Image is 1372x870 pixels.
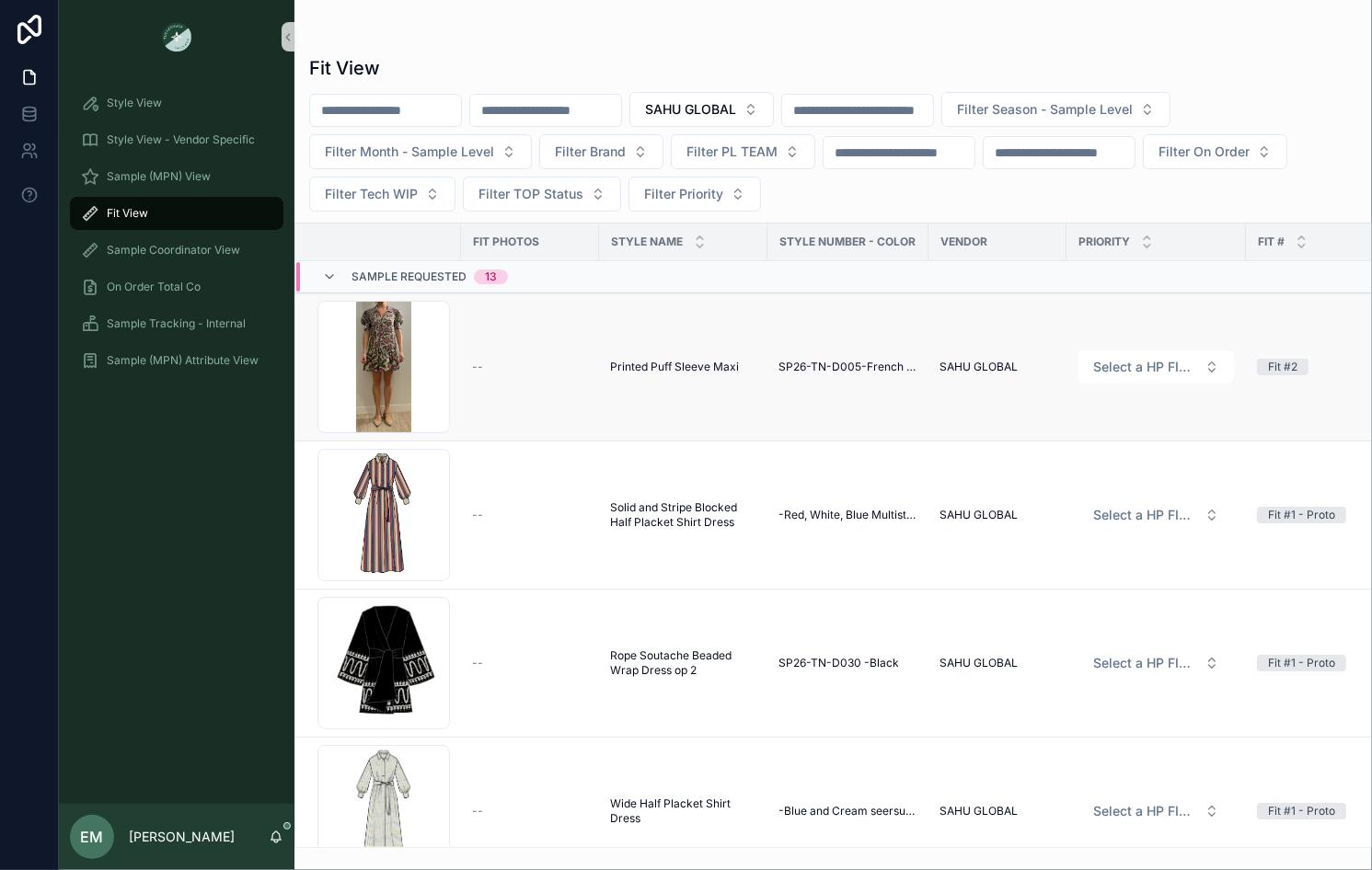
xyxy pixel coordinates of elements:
[1078,794,1235,829] a: Select Button
[472,656,483,670] span: --
[70,86,283,120] a: Style View
[107,96,162,110] span: Style View
[629,92,774,127] button: Select Button
[940,360,1018,374] span: SAHU GLOBAL
[107,280,201,294] span: On Order Total Co
[940,508,1018,522] span: SAHU GLOBAL
[162,22,191,52] img: App logo
[1078,646,1235,681] a: Select Button
[70,307,283,340] a: Sample Tracking - Internal
[1078,235,1130,249] span: PRIORITY
[1258,235,1285,249] span: Fit #
[628,177,761,212] button: Select Button
[686,143,778,161] span: Filter PL TEAM
[472,508,483,522] span: --
[940,235,987,249] span: Vendor
[463,177,621,212] button: Select Button
[610,648,756,678] a: Rope Soutache Beaded Wrap Dress op 2
[1078,498,1235,532] a: Select Button
[1143,134,1287,169] button: Select Button
[107,243,240,258] span: Sample Coordinator View
[472,360,483,374] span: --
[779,235,916,249] span: Style Number - Color
[107,353,259,368] span: Sample (MPN) Attribute View
[81,826,104,848] span: EM
[778,360,917,374] a: SP26-TN-D005-French Floral Block Print
[610,500,756,530] a: Solid and Stripe Blocked Half Placket Shirt Dress
[1078,647,1234,680] button: Select Button
[644,185,723,203] span: Filter Priority
[610,360,739,374] span: Printed Puff Sleeve Maxi
[671,134,815,169] button: Select Button
[1159,143,1250,161] span: Filter On Order
[129,828,235,846] p: [PERSON_NAME]
[485,269,497,284] div: 13
[59,74,294,401] div: scrollable content
[940,360,1055,374] a: SAHU GLOBAL
[1093,802,1197,820] span: Select a HP FIT LEVEL
[957,100,1133,119] span: Filter Season - Sample Level
[1078,498,1234,532] button: Select Button
[309,177,455,212] button: Select Button
[1093,654,1197,672] span: Select a HP FIT LEVEL
[539,134,663,169] button: Select Button
[940,508,1055,522] a: SAHU GLOBAL
[107,132,255,147] span: Style View - Vendor Specific
[325,143,494,161] span: Filter Month - Sample Level
[472,804,588,818] a: --
[70,197,283,230] a: Fit View
[778,804,917,818] a: -Blue and Cream seersucker
[70,270,283,303] a: On Order Total Co
[940,656,1055,670] a: SAHU GLOBAL
[610,796,756,826] a: Wide Half Placket Shirt Dress
[611,235,683,249] span: STYLE NAME
[325,185,418,203] span: Filter Tech WIP
[1268,655,1335,671] div: Fit #1 - Proto
[940,804,1055,818] a: SAHU GLOBAL
[1268,803,1335,819] div: Fit #1 - Proto
[107,316,246,331] span: Sample Tracking - Internal
[941,92,1170,127] button: Select Button
[472,656,588,670] a: --
[1093,506,1197,524] span: Select a HP FIT LEVEL
[940,656,1018,670] span: SAHU GLOBAL
[645,100,736,119] span: SAHU GLOBAL
[70,123,283,156] a: Style View - Vendor Specific
[778,508,917,522] a: -Red, White, Blue Multistripe
[107,206,148,221] span: Fit View
[473,235,539,249] span: Fit Photos
[1078,795,1234,828] button: Select Button
[70,160,283,193] a: Sample (MPN) View
[610,360,756,374] a: Printed Puff Sleeve Maxi
[472,508,588,522] a: --
[1268,359,1297,375] div: Fit #2
[1268,507,1335,523] div: Fit #1 - Proto
[70,344,283,377] a: Sample (MPN) Attribute View
[107,169,211,184] span: Sample (MPN) View
[309,55,380,81] h1: Fit View
[1078,349,1235,384] a: Select Button
[472,804,483,818] span: --
[778,656,917,670] a: SP26-TN-D030 -Black
[1078,350,1234,383] button: Select Button
[309,134,532,169] button: Select Button
[352,269,467,284] span: Sample Requested
[1093,358,1197,376] span: Select a HP FIT LEVEL
[940,804,1018,818] span: SAHU GLOBAL
[472,360,588,374] a: --
[778,656,899,670] span: SP26-TN-D030 -Black
[478,185,583,203] span: Filter TOP Status
[70,234,283,267] a: Sample Coordinator View
[555,143,626,161] span: Filter Brand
